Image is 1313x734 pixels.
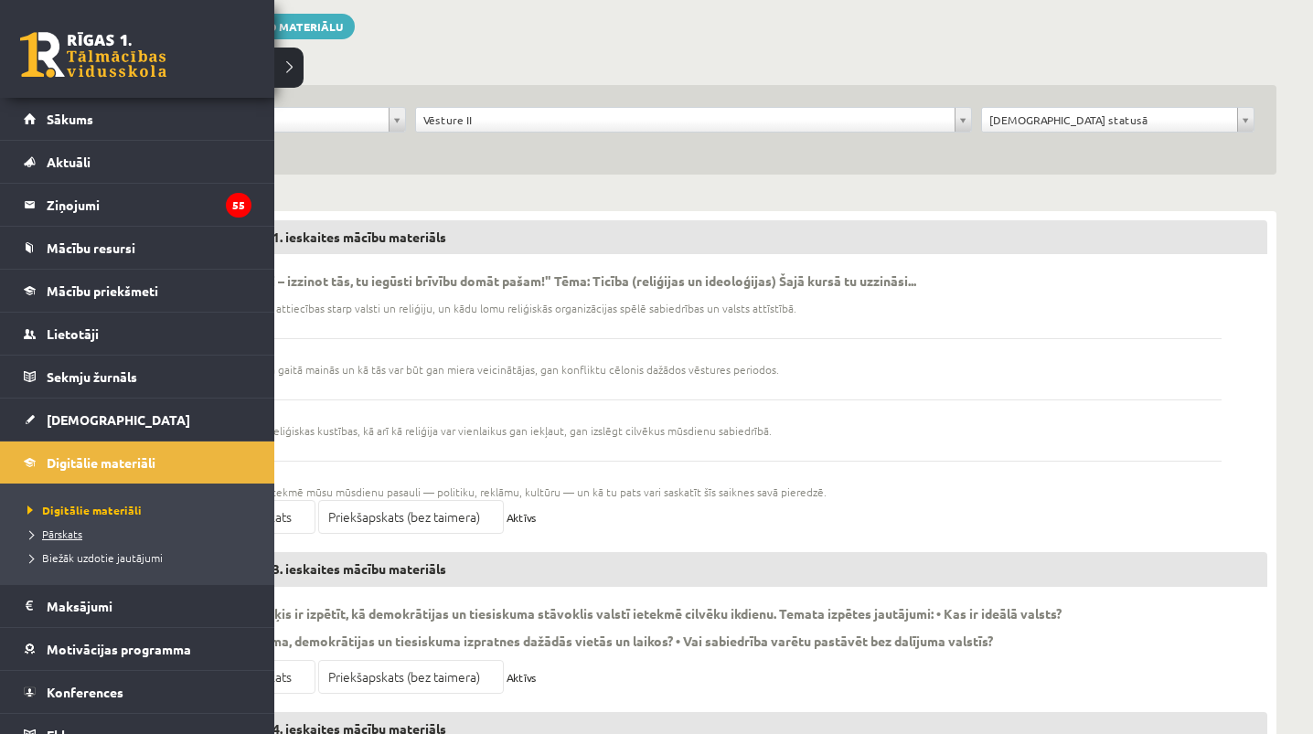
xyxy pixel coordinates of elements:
[982,108,1254,132] a: [DEMOGRAPHIC_DATA] statusā
[47,368,137,385] span: Sekmju žurnāls
[24,270,251,312] a: Mācību priekšmeti
[137,605,776,622] p: Šī temata apguves mērķis ir izpētīt, kā demokrātijas un tiesiskuma stāvoklis valstī ietekmē cilvē...
[47,641,191,657] span: Motivācijas programma
[47,184,251,226] legend: Ziņojumi
[47,325,99,342] span: Lietotāji
[24,313,251,355] a: Lietotāji
[24,356,251,398] a: Sekmju žurnāls
[23,549,256,566] a: Biežāk uzdotie jautājumi
[676,633,993,649] p: • Vai sabiedrība varētu pastāvēt bez dalījuma valstīs?
[507,670,537,685] span: Aktīvs
[24,441,251,484] a: Digitālie materiāli
[24,141,251,183] a: Aktuāli
[24,671,251,713] a: Konferences
[23,503,142,517] span: Digitālie materiāli
[24,628,251,670] a: Motivācijas programma
[119,220,1267,255] h3: Vēstures II - 12. klases 1. ieskaites mācību materiāls
[47,282,158,299] span: Mācību priekšmeti
[23,502,256,518] a: Digitālie materiāli
[936,605,1062,622] p: • Kas ir ideālā valsts?
[137,461,1222,500] li: ...kā vēstures skaidrojumi ietekmē mūsu mūsdienu pasauli — politiku, reklāmu, kultūru — un kā tu ...
[119,552,1267,587] h3: Vēstures II - 12. klases 3. ieskaites mācību materiāls
[416,108,971,132] a: Vēsture II
[423,108,947,132] span: Vēsture II
[47,411,190,428] span: [DEMOGRAPHIC_DATA]
[47,454,155,471] span: Digitālie materiāli
[554,272,776,289] strong: Tēma: Ticība (reliģijas un ideoloģijas)
[137,399,1222,439] li: ...kāpēc un kā rodas jaunas reliģiskas kustības, kā arī kā reliģija var vienlaikus gan iekļaut, g...
[779,272,916,289] strong: Šajā kursā tu uzzināsi...
[24,585,251,627] a: Maksājumi
[24,98,251,140] a: Sākums
[47,111,93,127] span: Sākums
[47,154,91,170] span: Aktuāli
[137,633,673,649] p: • Kā atšķiras valstiskuma, demokrātijas un tiesiskuma izpratnes dažādās vietās un laikos?
[20,32,166,78] a: Rīgas 1. Tālmācības vidusskola
[779,605,934,622] strong: Temata izpētes jautājumi:
[989,108,1231,132] span: [DEMOGRAPHIC_DATA] statusā
[24,227,251,269] a: Mācību resursi
[137,272,551,289] strong: 🎯 "Idejas vada pasauli – izzinot tās, tu iegūsti brīvību domāt pašam!"
[23,526,256,542] a: Pārskats
[47,239,135,256] span: Mācību resursi
[23,550,163,565] span: Biežāk uzdotie jautājumi
[226,193,251,218] i: 55
[23,527,82,541] span: Pārskats
[47,585,251,627] legend: Maksājumi
[137,278,1222,316] li: ...kā dažādās valstīs veidojas attiecības starp valsti un reliģiju, un kādu lomu reliģiskās organ...
[24,184,251,226] a: Ziņojumi55
[318,660,504,694] a: Priekšapskats (bez taimera)
[137,338,1222,378] li: ...kā reliģiskās tradīcijas laika gaitā mainās un kā tās var būt gan miera veicinātājas, gan konf...
[47,684,123,700] span: Konferences
[24,399,251,441] a: [DEMOGRAPHIC_DATA]
[318,500,504,534] a: Priekšapskats (bez taimera)
[507,510,537,525] span: Aktīvs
